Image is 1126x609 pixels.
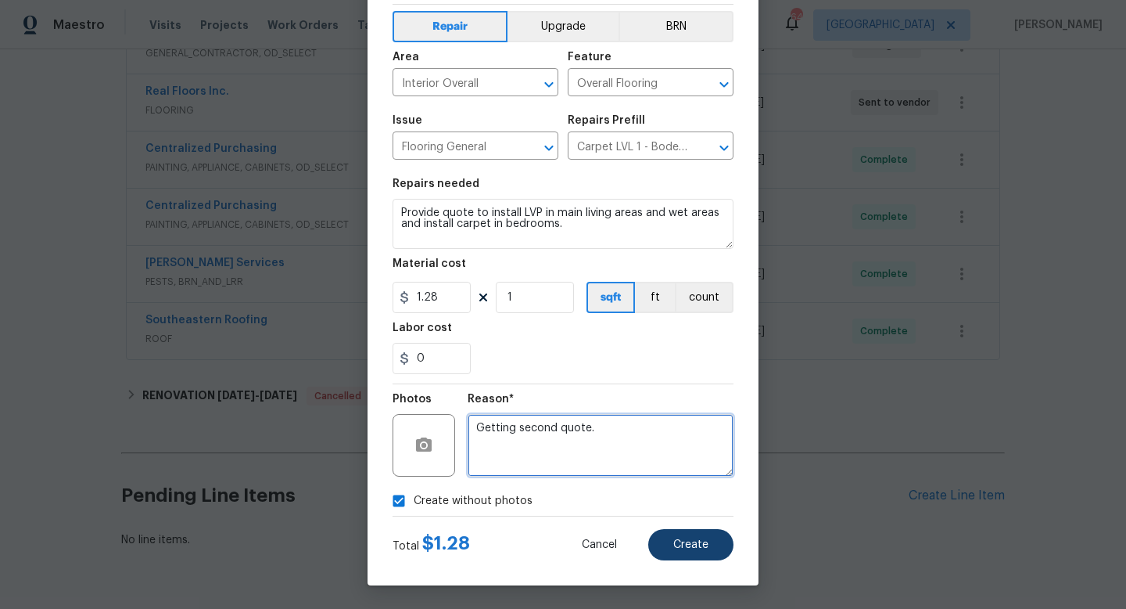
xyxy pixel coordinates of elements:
h5: Photos [393,394,432,405]
textarea: Getting second quote. [468,414,733,477]
button: count [675,282,733,313]
button: Open [538,137,560,159]
span: Create without photos [414,493,533,510]
button: Open [538,74,560,95]
span: Cancel [582,539,617,551]
h5: Repairs Prefill [568,115,645,126]
div: Total [393,535,470,554]
h5: Feature [568,52,611,63]
button: sqft [586,282,635,313]
textarea: Provide quote to install LVP in main living areas and wet areas and install carpet in bedrooms. [393,199,733,249]
button: Open [713,74,735,95]
h5: Area [393,52,419,63]
button: Cancel [557,529,642,560]
h5: Issue [393,115,422,126]
button: Open [713,137,735,159]
span: $ 1.28 [422,534,470,553]
span: Create [673,539,708,551]
button: Create [648,529,733,560]
h5: Material cost [393,258,466,269]
button: Repair [393,11,507,42]
h5: Labor cost [393,323,452,333]
button: Upgrade [507,11,619,42]
button: BRN [619,11,733,42]
button: ft [635,282,675,313]
h5: Repairs needed [393,178,479,189]
h5: Reason* [468,394,514,405]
